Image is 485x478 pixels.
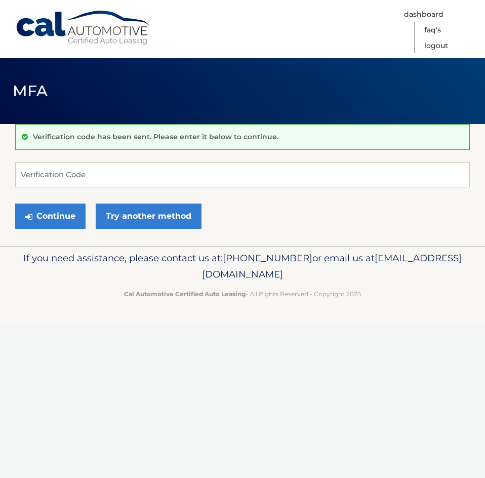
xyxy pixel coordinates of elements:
[13,82,48,100] span: MFA
[424,22,441,38] a: FAQ's
[124,290,246,298] strong: Cal Automotive Certified Auto Leasing
[223,252,312,264] span: [PHONE_NUMBER]
[33,132,278,141] p: Verification code has been sent. Please enter it below to continue.
[15,204,86,229] button: Continue
[424,38,448,54] a: Logout
[404,7,443,22] a: Dashboard
[202,252,462,280] span: [EMAIL_ADDRESS][DOMAIN_NAME]
[15,10,152,46] a: Cal Automotive
[96,204,201,229] a: Try another method
[15,289,470,299] p: - All Rights Reserved - Copyright 2025
[15,250,470,283] p: If you need assistance, please contact us at: or email us at
[15,162,470,187] input: Verification Code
